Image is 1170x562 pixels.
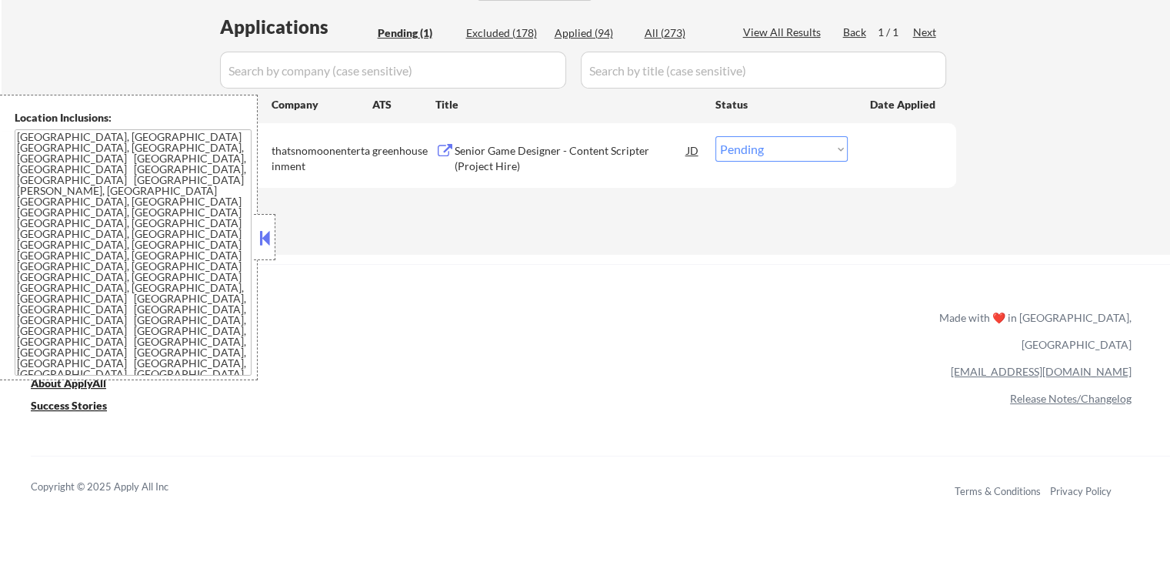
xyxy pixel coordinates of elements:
[1010,392,1132,405] a: Release Notes/Changelog
[220,18,372,36] div: Applications
[555,25,632,41] div: Applied (94)
[743,25,825,40] div: View All Results
[31,376,128,395] a: About ApplyAll
[372,143,435,159] div: greenhouse
[455,143,687,173] div: Senior Game Designer - Content Scripter (Project Hire)
[378,25,455,41] div: Pending (1)
[870,97,938,112] div: Date Applied
[1050,485,1112,497] a: Privacy Policy
[878,25,913,40] div: 1 / 1
[31,376,106,390] u: About ApplyAll
[715,90,848,118] div: Status
[645,25,722,41] div: All (273)
[220,52,566,89] input: Search by company (case sensitive)
[31,399,107,412] u: Success Stories
[933,304,1132,358] div: Made with ❤️ in [GEOGRAPHIC_DATA], [GEOGRAPHIC_DATA]
[31,480,208,495] div: Copyright © 2025 Apply All Inc
[15,110,252,125] div: Location Inclusions:
[272,97,372,112] div: Company
[272,143,372,173] div: thatsnomoonentertainment
[843,25,868,40] div: Back
[466,25,543,41] div: Excluded (178)
[951,365,1132,378] a: [EMAIL_ADDRESS][DOMAIN_NAME]
[685,136,701,164] div: JD
[372,97,435,112] div: ATS
[435,97,701,112] div: Title
[31,398,128,417] a: Success Stories
[913,25,938,40] div: Next
[955,485,1041,497] a: Terms & Conditions
[581,52,946,89] input: Search by title (case sensitive)
[31,326,618,342] a: Refer & earn free applications 👯‍♀️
